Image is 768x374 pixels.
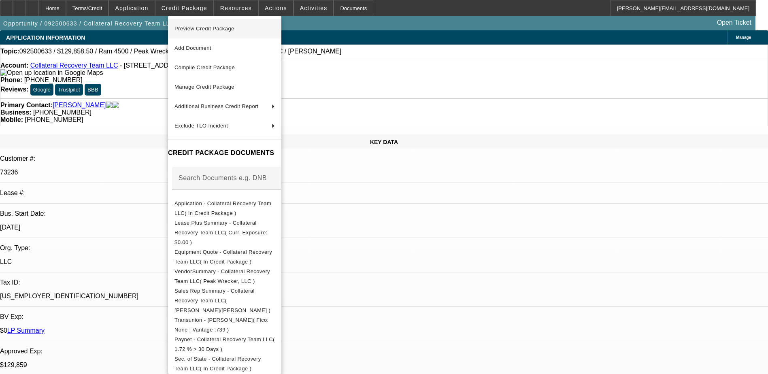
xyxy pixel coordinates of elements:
span: Transunion - [PERSON_NAME]( Fico: None | Vantage :739 ) [174,317,269,333]
span: Add Document [174,45,211,51]
button: Application - Collateral Recovery Team LLC( In Credit Package ) [168,199,281,218]
button: Equipment Quote - Collateral Recovery Team LLC( In Credit Package ) [168,247,281,267]
mat-label: Search Documents e.g. DNB [179,174,267,181]
span: Paynet - Collateral Recovery Team LLC( 1.72 % > 30 Days ) [174,336,275,352]
button: VendorSummary - Collateral Recovery Team LLC( Peak Wrecker, LLC ) [168,267,281,286]
span: Equipment Quote - Collateral Recovery Team LLC( In Credit Package ) [174,249,272,265]
button: Paynet - Collateral Recovery Team LLC( 1.72 % > 30 Days ) [168,335,281,354]
span: Exclude TLO Incident [174,123,228,129]
span: Application - Collateral Recovery Team LLC( In Credit Package ) [174,200,271,216]
span: Additional Business Credit Report [174,103,259,109]
span: Compile Credit Package [174,64,235,70]
span: Lease Plus Summary - Collateral Recovery Team LLC( Curr. Exposure: $0.00 ) [174,220,268,245]
span: VendorSummary - Collateral Recovery Team LLC( Peak Wrecker, LLC ) [174,268,270,284]
button: Transunion - Moul, Stefanie( Fico: None | Vantage :739 ) [168,315,281,335]
span: Sales Rep Summary - Collateral Recovery Team LLC( [PERSON_NAME]/[PERSON_NAME] ) [174,288,270,313]
span: Manage Credit Package [174,84,234,90]
button: Sec. of State - Collateral Recovery Team LLC( In Credit Package ) [168,354,281,374]
button: Sales Rep Summary - Collateral Recovery Team LLC( Martell, Heath/Rupp, Greg ) [168,286,281,315]
span: Preview Credit Package [174,25,234,32]
h4: CREDIT PACKAGE DOCUMENTS [168,148,281,158]
span: Sec. of State - Collateral Recovery Team LLC( In Credit Package ) [174,356,261,372]
button: Lease Plus Summary - Collateral Recovery Team LLC( Curr. Exposure: $0.00 ) [168,218,281,247]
